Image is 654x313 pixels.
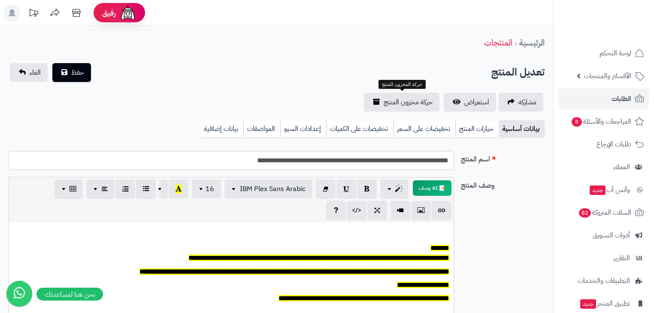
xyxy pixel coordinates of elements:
span: تطبيق المتجر [579,298,630,310]
span: 16 [206,184,214,194]
span: الغاء [30,67,41,78]
span: طلبات الإرجاع [596,138,631,150]
span: التقارير [614,252,630,264]
button: 16 [192,179,221,198]
span: حفظ [71,67,84,78]
a: تخفيضات على الكميات [326,120,393,137]
span: استعراض [464,97,489,107]
a: خيارات المنتج [455,120,499,137]
span: جديد [590,185,606,195]
a: بيانات إضافية [200,120,243,137]
span: الأقسام والمنتجات [584,70,631,82]
a: تخفيضات على السعر [393,120,455,137]
label: وصف المنتج [457,177,548,191]
a: العملاء [559,157,649,177]
span: الطلبات [612,93,631,105]
span: رفيق [102,8,116,18]
a: السلات المتروكة82 [559,202,649,223]
button: 📝 AI وصف [413,180,451,196]
a: الطلبات [559,88,649,109]
span: مشاركه [518,97,536,107]
a: الغاء [10,63,48,82]
span: 82 [579,208,591,218]
a: استعراض [444,93,496,112]
a: المراجعات والأسئلة8 [559,111,649,132]
span: التطبيقات والخدمات [578,275,630,287]
a: طلبات الإرجاع [559,134,649,155]
a: لوحة التحكم [559,43,649,64]
span: حركة مخزون المنتج [384,97,433,107]
span: أدوات التسويق [593,229,630,241]
a: مشاركه [499,93,543,112]
span: 8 [572,117,582,127]
span: المراجعات والأسئلة [571,115,631,128]
a: بيانات أساسية [499,120,545,137]
a: وآتس آبجديد [559,179,649,200]
div: حركة المخزون للمنتج [378,80,426,89]
a: إعدادات السيو [280,120,326,137]
a: الرئيسية [519,36,545,49]
button: IBM Plex Sans Arabic [224,179,312,198]
a: حركة مخزون المنتج [364,93,439,112]
img: ai-face.png [119,4,136,21]
span: العملاء [613,161,630,173]
button: حفظ [52,63,91,82]
a: التقارير [559,248,649,268]
a: تحديثات المنصة [23,4,44,24]
span: جديد [580,299,596,309]
span: IBM Plex Sans Arabic [240,184,306,194]
h2: تعديل المنتج [491,64,545,81]
a: أدوات التسويق [559,225,649,246]
span: وآتس آب [589,184,630,196]
span: السلات المتروكة [578,207,631,219]
label: اسم المنتج [457,151,548,164]
a: المواصفات [243,120,280,137]
span: لوحة التحكم [599,47,631,59]
a: التطبيقات والخدمات [559,270,649,291]
a: المنتجات [484,36,512,49]
img: logo-2.png [596,19,646,37]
